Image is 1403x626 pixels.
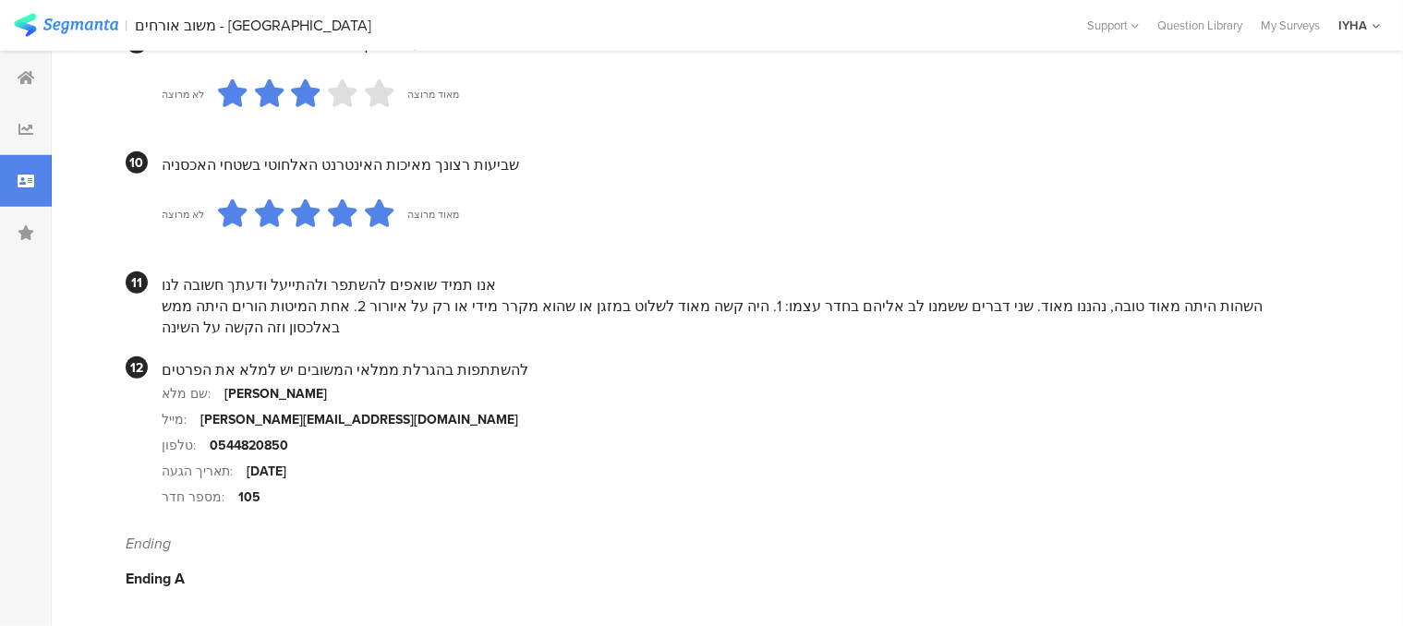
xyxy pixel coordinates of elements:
[1148,17,1252,34] a: Question Library
[162,154,1315,175] div: שביעות רצונך מאיכות האינטרנט האלחוטי בשטחי האכסניה
[162,436,210,455] div: טלפון:
[14,14,118,37] img: segmanta logo
[126,151,148,174] div: 10
[1252,17,1329,34] a: My Surveys
[162,87,204,102] div: לא מרוצה
[200,410,518,429] div: [PERSON_NAME][EMAIL_ADDRESS][DOMAIN_NAME]
[407,207,459,222] div: מאוד מרוצה
[162,488,238,507] div: מספר חדר:
[162,274,1315,295] div: אנו תמיד שואפים להשתפר ולהתייעל ודעתך חשובה לנו
[126,533,1315,554] div: Ending
[162,295,1315,338] div: השהות היתה מאוד טובה, נהננו מאוד. שני דברים ששמנו לב אליהם בחדר עצמו: 1. היה קשה מאוד לשלוט במזגן...
[136,17,372,34] div: משוב אורחים - [GEOGRAPHIC_DATA]
[224,384,327,403] div: [PERSON_NAME]
[238,488,260,507] div: 105
[126,271,148,294] div: 11
[126,15,128,36] div: |
[162,359,1315,380] div: להשתתפות בהגרלת ממלאי המשובים יש למלא את הפרטים
[162,462,247,481] div: תאריך הגעה:
[210,436,288,455] div: 0544820850
[1087,11,1139,40] div: Support
[162,207,204,222] div: לא מרוצה
[126,568,1315,589] div: Ending A
[162,384,224,403] div: שם מלא:
[1338,17,1367,34] div: IYHA
[407,87,459,102] div: מאוד מרוצה
[247,462,286,481] div: [DATE]
[126,356,148,379] div: 12
[162,410,200,429] div: מייל:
